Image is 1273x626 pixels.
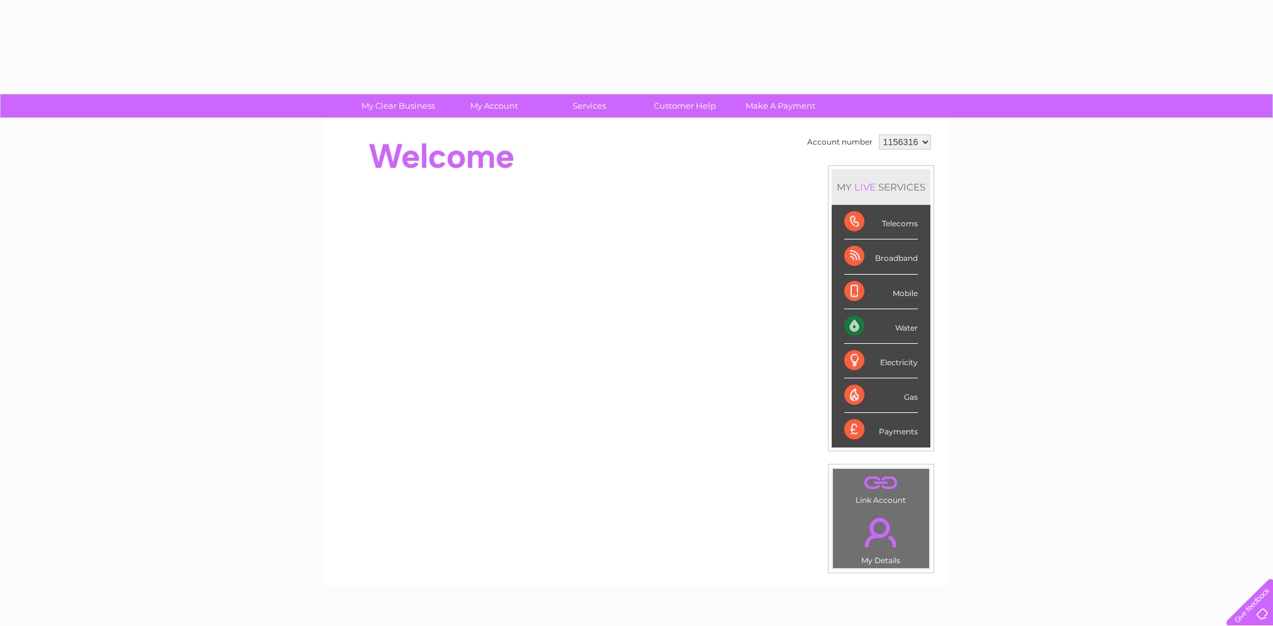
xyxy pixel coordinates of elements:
td: My Details [832,507,930,569]
a: Customer Help [633,94,737,118]
a: Services [537,94,641,118]
div: Telecoms [844,205,918,239]
div: Water [844,309,918,344]
td: Account number [804,131,876,153]
div: Broadband [844,239,918,274]
div: Electricity [844,344,918,378]
div: MY SERVICES [832,169,930,205]
div: Gas [844,378,918,413]
div: Mobile [844,275,918,309]
td: Link Account [832,468,930,508]
a: . [836,510,926,554]
div: LIVE [852,181,878,193]
a: . [836,472,926,494]
a: My Clear Business [346,94,450,118]
a: Make A Payment [729,94,832,118]
a: My Account [442,94,546,118]
div: Payments [844,413,918,447]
